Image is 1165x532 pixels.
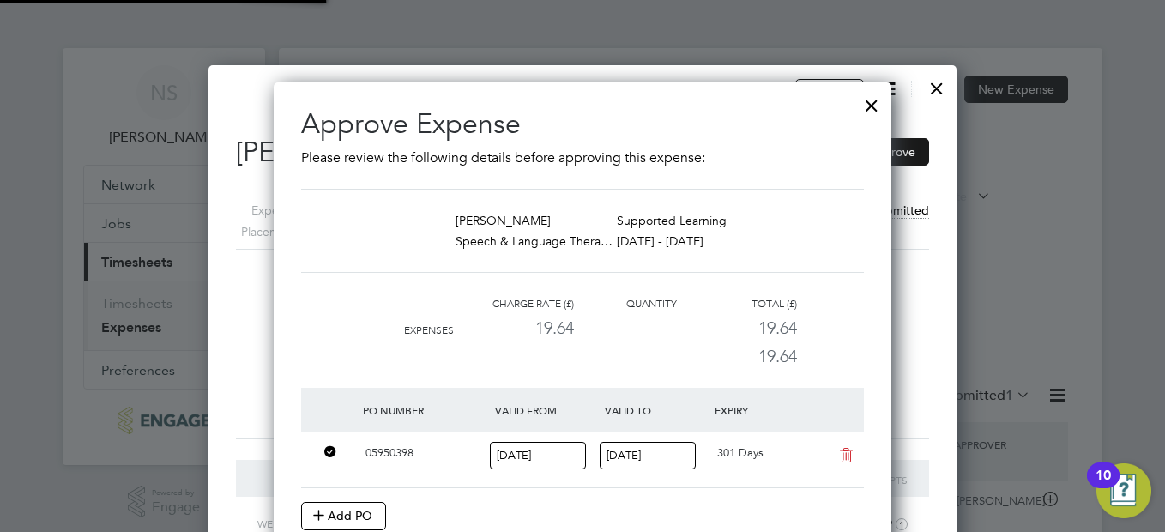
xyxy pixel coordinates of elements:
[454,293,574,314] div: Charge rate (£)
[896,518,908,530] i: 1
[617,213,727,228] span: Supported Learning
[1096,475,1111,498] div: 10
[490,442,586,470] input: Select one
[758,346,797,366] span: 19.64
[404,324,454,336] span: Expenses
[301,502,386,529] button: Add PO
[456,233,613,249] span: Speech & Language Thera…
[365,445,413,460] span: 05950398
[600,442,696,470] input: Select one
[795,79,864,101] button: Unfollow
[854,138,929,166] button: Approve
[574,293,677,314] div: Quantity
[677,293,797,314] div: Total (£)
[456,213,551,228] span: [PERSON_NAME]
[359,395,491,426] div: PO Number
[214,200,313,221] label: Expense ID
[257,517,281,530] span: Wed
[710,395,820,426] div: Expiry
[454,314,574,342] div: 19.64
[214,221,313,243] label: Placement ID
[491,395,601,426] div: Valid From
[617,233,703,249] span: [DATE] - [DATE]
[677,314,797,342] div: 19.64
[1096,463,1151,518] button: Open Resource Center, 10 new notifications
[236,135,929,171] h2: [PERSON_NAME] Expense:
[301,106,864,142] h2: Approve Expense
[717,445,764,460] span: 301 Days
[301,148,864,168] p: Please review the following details before approving this expense:
[601,395,710,426] div: Valid To
[872,203,929,219] span: Submitted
